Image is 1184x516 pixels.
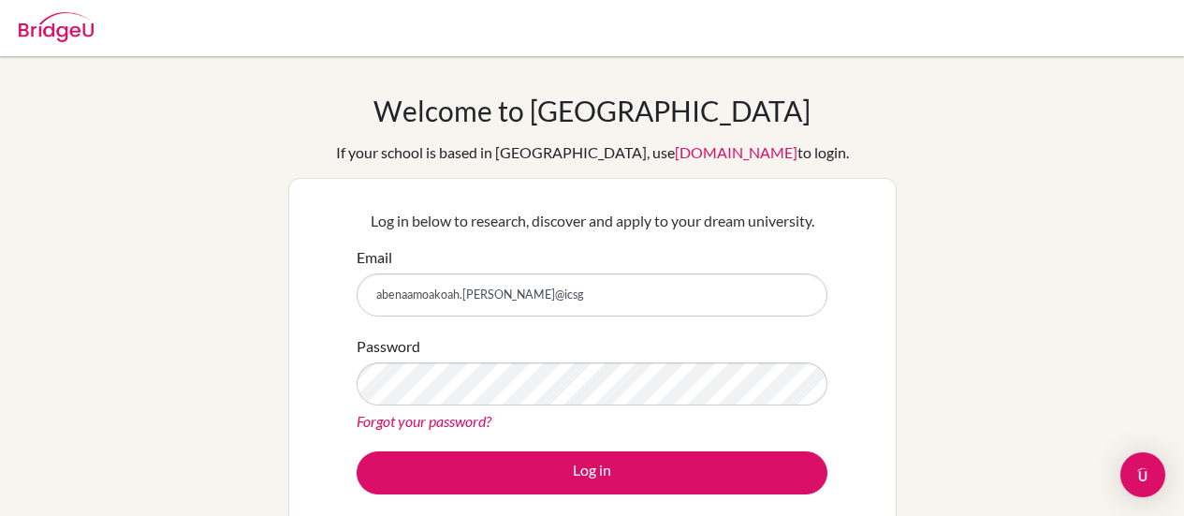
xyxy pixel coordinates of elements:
label: Email [357,246,392,269]
a: [DOMAIN_NAME] [675,143,797,161]
a: Forgot your password? [357,412,491,430]
p: Log in below to research, discover and apply to your dream university. [357,210,827,232]
h1: Welcome to [GEOGRAPHIC_DATA] [373,94,811,127]
div: If your school is based in [GEOGRAPHIC_DATA], use to login. [336,141,849,164]
button: Log in [357,451,827,494]
label: Password [357,335,420,358]
div: Open Intercom Messenger [1120,452,1165,497]
img: Bridge-U [19,12,94,42]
